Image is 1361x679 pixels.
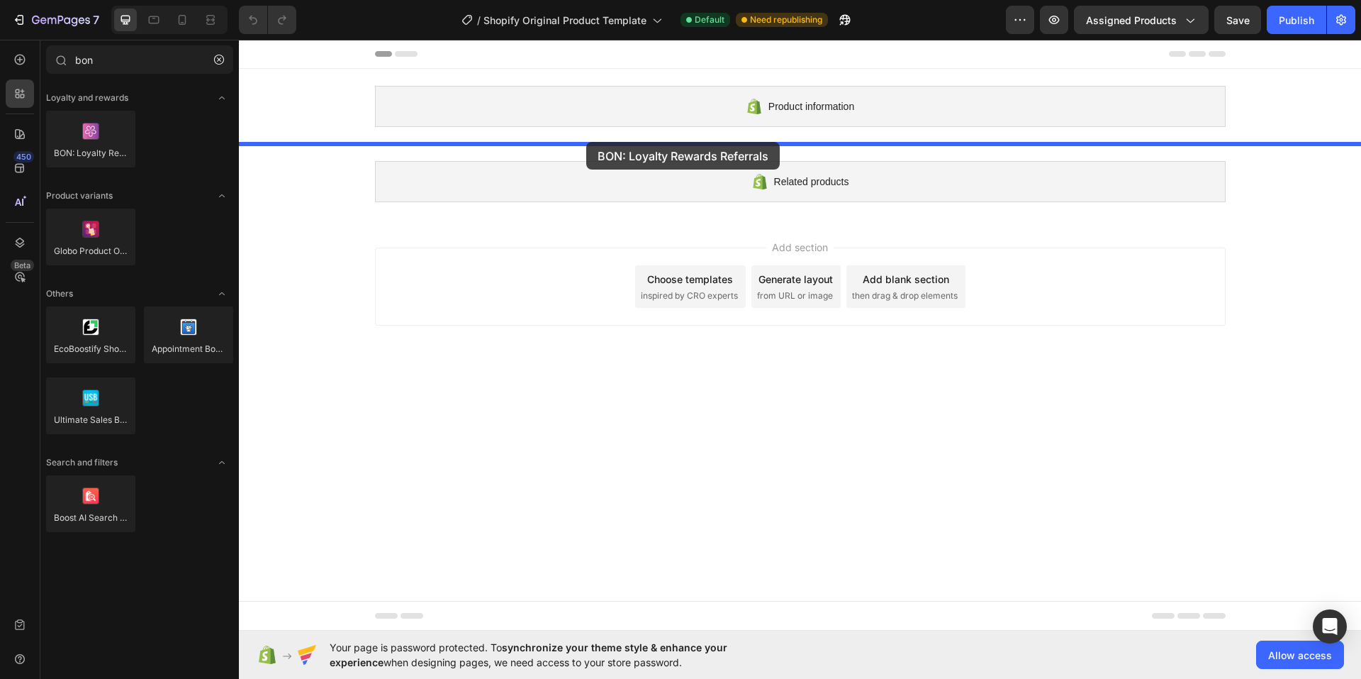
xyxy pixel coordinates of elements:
[211,87,233,109] span: Toggle open
[211,184,233,207] span: Toggle open
[46,189,113,202] span: Product variants
[1226,14,1250,26] span: Save
[330,640,783,670] span: Your page is password protected. To when designing pages, we need access to your store password.
[6,6,106,34] button: 7
[239,6,296,34] div: Undo/Redo
[239,40,1361,631] iframe: Design area
[483,13,646,28] span: Shopify Original Product Template
[1214,6,1261,34] button: Save
[750,13,822,26] span: Need republishing
[46,45,233,74] input: Search Shopify Apps
[1313,609,1347,644] div: Open Intercom Messenger
[46,456,118,469] span: Search and filters
[13,151,34,162] div: 450
[1279,13,1314,28] div: Publish
[1267,6,1326,34] button: Publish
[211,282,233,305] span: Toggle open
[1256,641,1344,669] button: Allow access
[695,13,724,26] span: Default
[1086,13,1177,28] span: Assigned Products
[330,641,727,668] span: synchronize your theme style & enhance your experience
[1074,6,1209,34] button: Assigned Products
[93,11,99,28] p: 7
[11,260,34,271] div: Beta
[46,287,73,300] span: Others
[46,92,128,104] span: Loyalty and rewards
[211,451,233,474] span: Toggle open
[1268,648,1332,663] span: Allow access
[477,13,481,28] span: /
